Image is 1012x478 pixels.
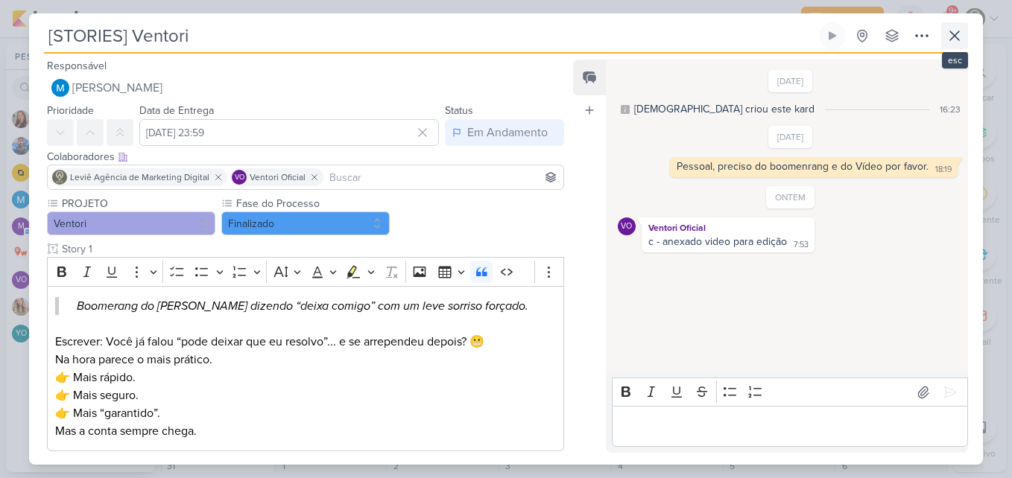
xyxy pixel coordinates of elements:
p: VO [235,174,244,182]
span: Ventori Oficial [250,171,306,184]
button: Em Andamento [445,119,564,146]
div: 7:53 [794,239,809,251]
input: Select a date [139,119,439,146]
div: [DEMOGRAPHIC_DATA] criou este kard [634,101,815,117]
div: Ligar relógio [826,30,838,42]
div: Editor toolbar [47,257,564,286]
input: Texto sem título [59,241,564,257]
input: Kard Sem Título [44,22,816,49]
div: c - anexado video para edição [648,235,787,248]
div: Editor editing area: main [612,406,968,447]
img: Leviê Agência de Marketing Digital [52,170,67,185]
p: Escrever: Você já falou “pode deixar que eu resolvo”... e se arrependeu depois? 😬 [55,333,556,351]
div: Em Andamento [467,124,548,141]
div: Ventori Oficial [645,220,812,235]
div: Colaboradores [47,149,564,165]
div: Editor toolbar [612,377,968,407]
span: [PERSON_NAME] [72,79,162,97]
img: MARIANA MIRANDA [51,79,69,97]
label: Status [445,104,473,117]
div: Pessoal, preciso do boomenrang e do Vídeo por favor. [677,160,929,173]
label: Prioridade [47,104,94,117]
div: 18:19 [935,164,952,176]
p: VO [621,223,632,231]
label: PROJETO [60,196,215,211]
label: Fase do Processo [235,196,390,211]
input: Buscar [326,168,560,186]
div: Editor editing area: main [47,286,564,452]
label: Responsável [47,60,107,72]
label: Data de Entrega [139,104,214,117]
p: Mas a conta sempre chega. [55,422,556,440]
button: [PERSON_NAME] [47,74,564,101]
button: Finalizado [221,211,390,235]
p: Na hora parece o mais prático. 👉 Mais rápido. 👉 Mais seguro. 👉 Mais “garantido”. [55,351,556,422]
span: Leviê Agência de Marketing Digital [70,171,209,184]
p: Boomerang do [PERSON_NAME] dizendo “deixa comigo” com um leve sorriso forçado. [77,297,538,315]
div: Ventori Oficial [232,170,247,185]
div: 16:23 [940,103,961,116]
div: esc [942,52,968,68]
button: Ventori [47,211,215,235]
div: Ventori Oficial [618,217,636,235]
